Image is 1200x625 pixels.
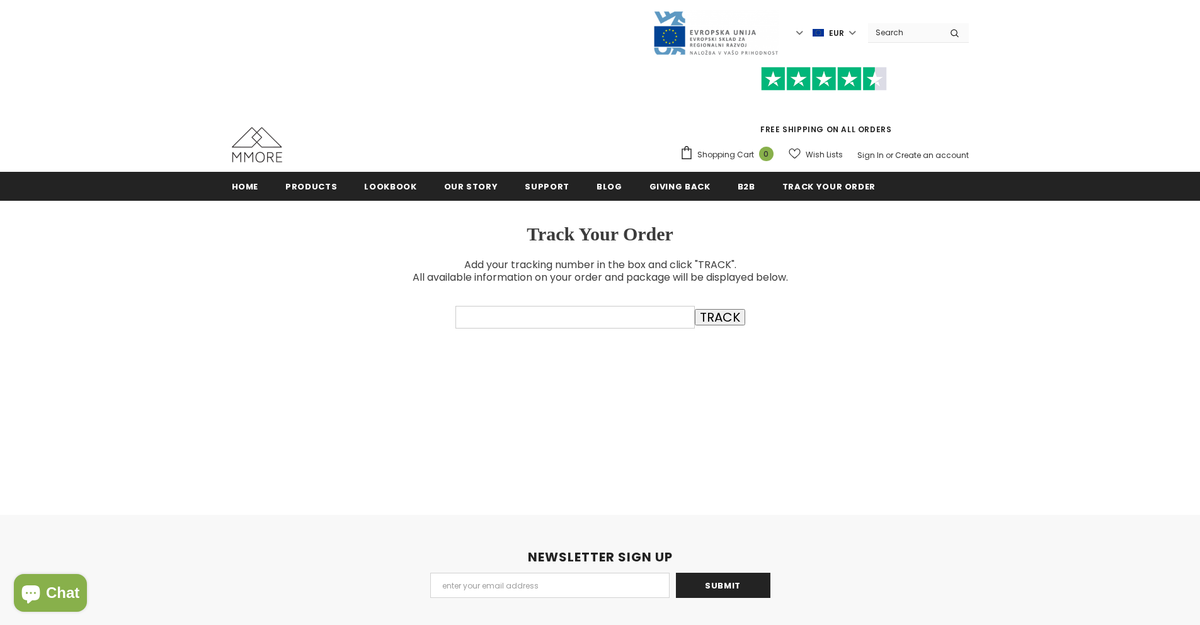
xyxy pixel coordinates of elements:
[680,91,969,123] iframe: Customer reviews powered by Trustpilot
[868,23,940,42] input: Search Site
[525,181,569,193] span: support
[680,145,780,164] a: Shopping Cart 0
[761,67,887,91] img: Trust Pilot Stars
[528,548,673,566] span: NEWSLETTER SIGN UP
[364,181,416,193] span: Lookbook
[806,149,843,161] span: Wish Lists
[829,27,844,40] span: EUR
[759,147,774,161] span: 0
[649,172,711,200] a: Giving back
[364,172,416,200] a: Lookbook
[697,149,754,161] span: Shopping Cart
[895,150,969,160] a: Create an account
[232,181,259,193] span: Home
[857,150,884,160] a: Sign In
[232,127,282,162] img: MMORE Cases
[430,573,670,598] input: Email Address
[738,172,755,200] a: B2B
[886,150,893,160] span: or
[285,172,337,200] a: Products
[653,27,779,38] a: Javni Razpis
[241,259,959,284] p: Add your tracking number in the box and click "TRACK". All available information on your order an...
[649,181,711,193] span: Giving back
[525,172,569,200] a: support
[241,222,959,246] h3: Track Your Order
[597,172,622,200] a: Blog
[782,172,876,200] a: Track your order
[444,172,498,200] a: Our Story
[695,309,745,325] input: TRACK
[782,181,876,193] span: Track your order
[597,181,622,193] span: Blog
[285,181,337,193] span: Products
[789,144,843,166] a: Wish Lists
[738,181,755,193] span: B2B
[444,181,498,193] span: Our Story
[676,573,770,598] input: Submit
[232,172,259,200] a: Home
[680,72,969,135] span: FREE SHIPPING ON ALL ORDERS
[10,574,91,615] inbox-online-store-chat: Shopify online store chat
[653,10,779,56] img: Javni Razpis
